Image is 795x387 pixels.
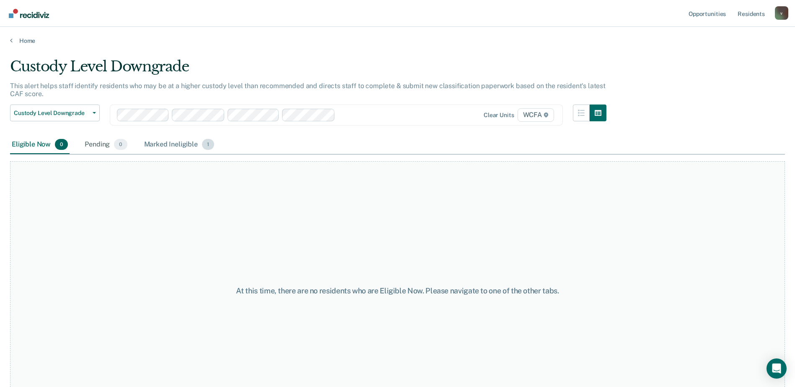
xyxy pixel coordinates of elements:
[142,136,216,154] div: Marked Ineligible1
[10,105,100,121] button: Custody Level Downgrade
[114,139,127,150] span: 0
[10,37,785,44] a: Home
[14,110,89,117] span: Custody Level Downgrade
[9,9,49,18] img: Recidiviz
[775,6,788,20] button: Profile dropdown button
[10,58,606,82] div: Custody Level Downgrade
[775,6,788,20] div: v
[204,286,591,295] div: At this time, there are no residents who are Eligible Now. Please navigate to one of the other tabs.
[83,136,129,154] div: Pending0
[202,139,214,150] span: 1
[10,82,606,98] p: This alert helps staff identify residents who may be at a higher custody level than recommended a...
[10,136,70,154] div: Eligible Now0
[55,139,68,150] span: 0
[767,358,787,379] div: Open Intercom Messenger
[518,108,554,122] span: WCFA
[484,112,514,119] div: Clear units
